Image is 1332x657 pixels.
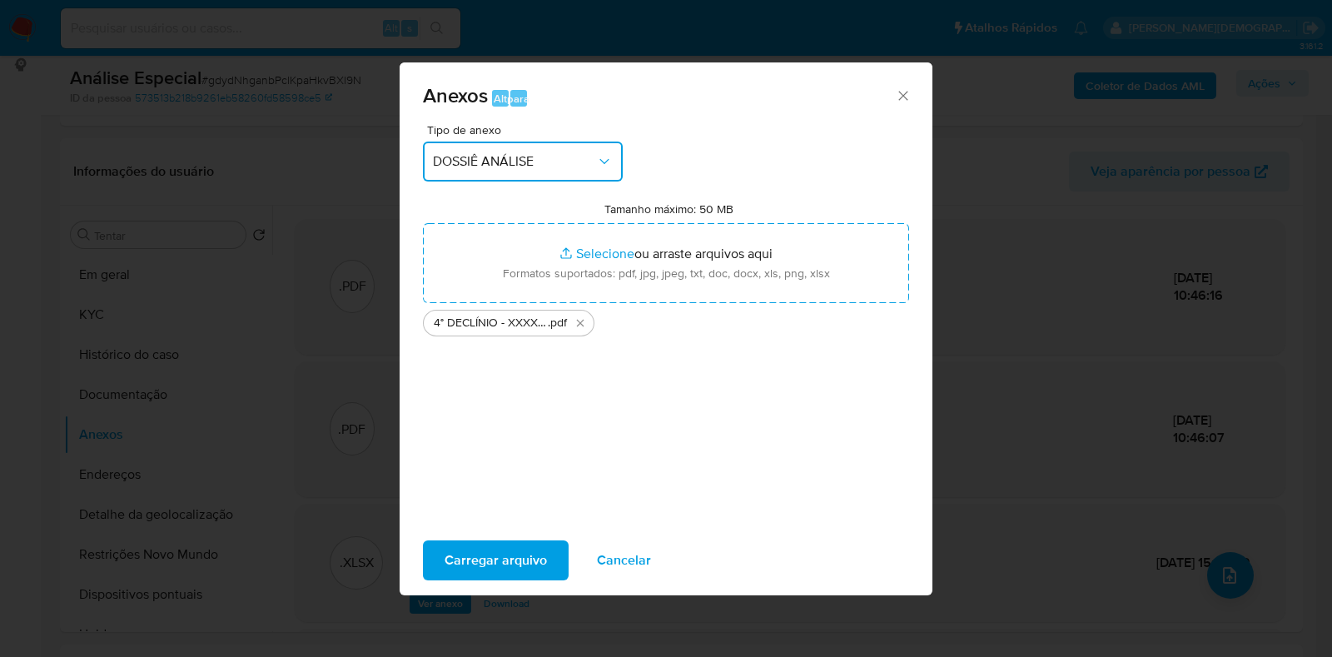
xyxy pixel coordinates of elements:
font: Alt [494,91,507,107]
font: DOSSIÊ ANÁLISE [433,152,534,171]
button: Cancelar [575,540,673,580]
font: Tipo de anexo [427,122,501,138]
ul: Arquivos selecionados [423,303,909,336]
font: para [507,91,529,107]
button: Carregar arquivo [423,540,569,580]
font: Tamanho máximo: 50 MB [604,201,733,217]
font: .pdf [548,314,567,331]
button: Excluir 4° DECLÍNIO - XXXX - CNPJ 20704757000173 - UP 2 TECH DO BRASIL LTDA.pdf [570,313,590,333]
font: Carregar arquivo [445,540,547,580]
font: 4° DECLÍNIO - XXXX - CNPJ 20704757000173 - UP 2 TECH DO BRASIL LTDA [434,314,828,331]
font: Cancelar [597,540,651,580]
font: Anexos [423,81,488,110]
button: DOSSIÊ ANÁLISE [423,142,623,182]
button: Fechar [895,87,910,102]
